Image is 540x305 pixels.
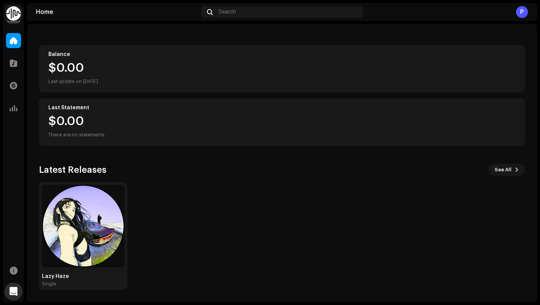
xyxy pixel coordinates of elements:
div: Last Statement [48,105,516,111]
div: Single [42,281,56,287]
re-o-card-value: Balance [39,45,525,92]
button: See All [489,164,525,176]
h3: Latest Releases [39,164,106,176]
span: See All [495,162,511,177]
div: There are no statements [48,130,105,139]
div: Last update on [DATE] [48,77,516,86]
img: 3b071a0f-c4a4-4cbd-a777-87c8e9bb4081 [42,185,124,267]
div: Lazy Haze [42,273,124,279]
div: Balance [48,51,516,57]
div: Open Intercom Messenger [4,282,22,300]
img: 0f74c21f-6d1c-4dbc-9196-dbddad53419e [6,6,21,21]
re-o-card-value: Last Statement [39,98,525,146]
div: Home [36,9,198,15]
div: P [516,6,528,18]
span: Search [219,9,236,15]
